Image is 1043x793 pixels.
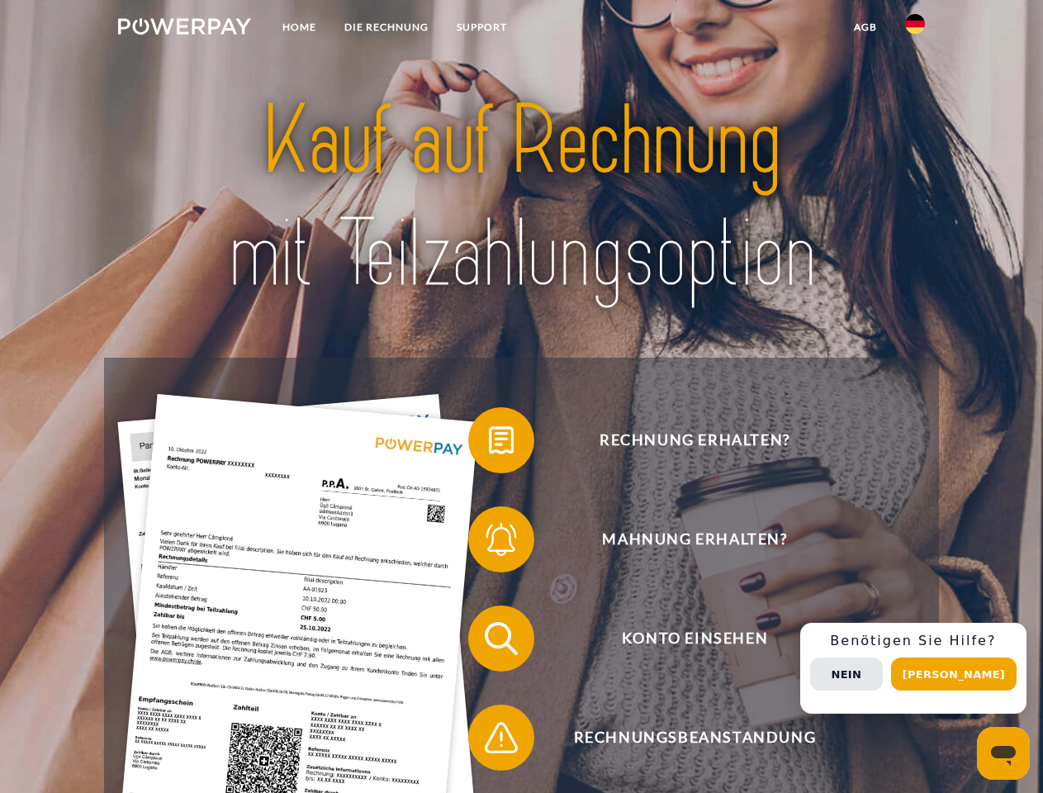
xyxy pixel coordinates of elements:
iframe: Schaltfläche zum Öffnen des Messaging-Fensters [977,727,1030,780]
button: Konto einsehen [468,605,898,672]
span: Mahnung erhalten? [492,506,897,572]
a: SUPPORT [443,12,521,42]
img: title-powerpay_de.svg [158,79,885,316]
button: Nein [810,658,883,691]
img: qb_warning.svg [481,717,522,758]
img: qb_bell.svg [481,519,522,560]
span: Konto einsehen [492,605,897,672]
a: agb [840,12,891,42]
div: Schnellhilfe [800,623,1026,714]
img: de [905,14,925,34]
button: [PERSON_NAME] [891,658,1017,691]
img: qb_bill.svg [481,420,522,461]
button: Rechnung erhalten? [468,407,898,473]
button: Mahnung erhalten? [468,506,898,572]
button: Rechnungsbeanstandung [468,705,898,771]
h3: Benötigen Sie Hilfe? [810,633,1017,649]
a: DIE RECHNUNG [330,12,443,42]
img: logo-powerpay-white.svg [118,18,251,35]
a: Home [268,12,330,42]
span: Rechnung erhalten? [492,407,897,473]
span: Rechnungsbeanstandung [492,705,897,771]
img: qb_search.svg [481,618,522,659]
